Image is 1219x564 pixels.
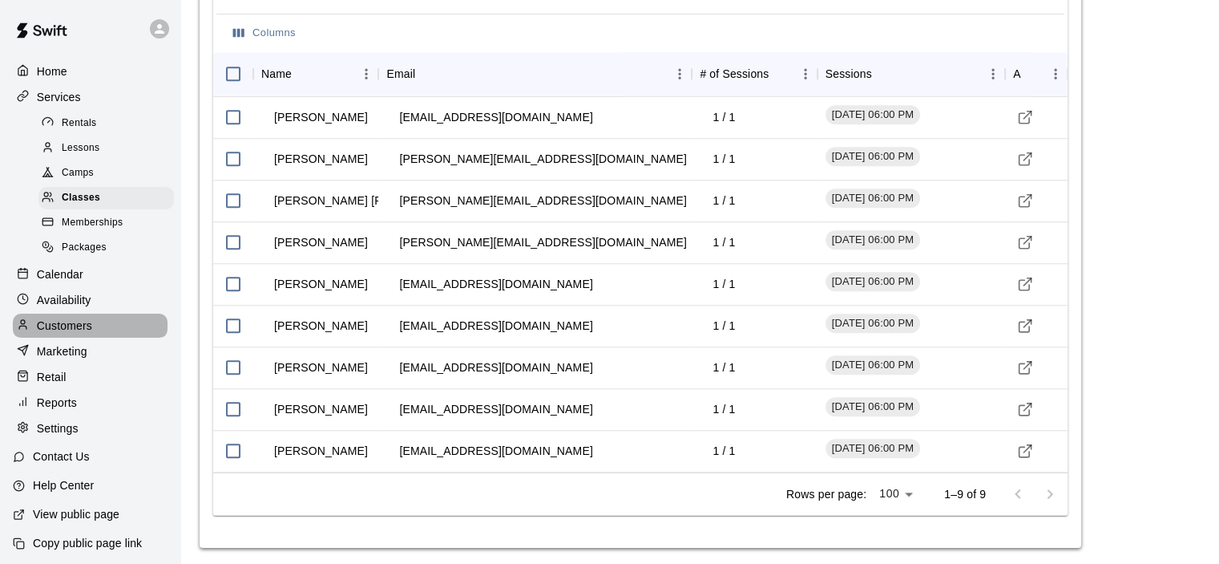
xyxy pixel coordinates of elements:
[825,108,920,123] span: [DATE] 06:00 PM
[261,430,381,473] td: [PERSON_NAME]
[13,391,168,415] a: Reports
[37,343,87,359] p: Marketing
[1013,105,1037,129] a: Visit customer profile
[700,305,748,347] td: 1 / 1
[62,240,107,256] span: Packages
[817,51,1006,96] div: Sessions
[386,221,700,264] td: [PERSON_NAME][EMAIL_ADDRESS][DOMAIN_NAME]
[1021,63,1043,85] button: Sort
[386,138,700,181] td: [PERSON_NAME][EMAIL_ADDRESS][DOMAIN_NAME]
[38,111,180,136] a: Rentals
[13,59,168,83] a: Home
[261,138,381,181] td: [PERSON_NAME]
[386,263,605,306] td: [EMAIL_ADDRESS][DOMAIN_NAME]
[261,347,381,389] td: [PERSON_NAME]
[37,266,83,282] p: Calendar
[1013,230,1037,254] a: Visit customer profile
[38,136,180,160] a: Lessons
[700,263,748,306] td: 1 / 1
[261,388,381,431] td: [PERSON_NAME]
[38,112,174,135] div: Rentals
[700,51,769,96] div: # of Sessions
[62,116,97,132] span: Rentals
[1013,355,1037,379] a: Visit customer profile
[261,305,381,347] td: [PERSON_NAME]
[261,51,292,96] div: Name
[261,221,381,264] td: [PERSON_NAME]
[38,237,174,259] div: Packages
[253,51,378,96] div: Name
[33,477,94,493] p: Help Center
[386,305,605,347] td: [EMAIL_ADDRESS][DOMAIN_NAME]
[692,51,817,96] div: # of Sessions
[825,400,920,415] span: [DATE] 06:00 PM
[62,190,100,206] span: Classes
[1013,272,1037,296] a: Visit customer profile
[700,96,748,139] td: 1 / 1
[13,85,168,109] a: Services
[1013,147,1037,171] a: Visit customer profile
[793,62,817,86] button: Menu
[13,416,168,440] a: Settings
[386,430,605,473] td: [EMAIL_ADDRESS][DOMAIN_NAME]
[38,137,174,160] div: Lessons
[378,51,692,96] div: Email
[37,89,81,105] p: Services
[13,314,168,338] a: Customers
[1013,51,1021,96] div: Actions
[700,221,748,264] td: 1 / 1
[38,187,174,209] div: Classes
[229,21,300,46] button: Select columns
[13,365,168,389] a: Retail
[700,347,748,389] td: 1 / 1
[37,318,92,334] p: Customers
[37,63,67,79] p: Home
[386,388,605,431] td: [EMAIL_ADDRESS][DOMAIN_NAME]
[38,162,174,185] div: Camps
[769,63,791,85] button: Sort
[38,161,180,186] a: Camps
[825,316,920,331] span: [DATE] 06:00 PM
[33,535,142,551] p: Copy public page link
[825,274,920,290] span: [DATE] 06:00 PM
[944,486,986,502] p: 1–9 of 9
[1005,51,1068,96] div: Actions
[825,191,920,206] span: [DATE] 06:00 PM
[786,486,866,502] p: Rows per page:
[13,288,168,312] a: Availability
[1013,189,1037,213] a: Visit customer profile
[1013,397,1037,421] a: Visit customer profile
[37,420,79,436] p: Settings
[1013,439,1037,463] a: Visit customer profile
[33,506,119,522] p: View public page
[386,347,605,389] td: [EMAIL_ADDRESS][DOMAIN_NAME]
[62,215,123,231] span: Memberships
[981,62,1005,86] button: Menu
[825,358,920,373] span: [DATE] 06:00 PM
[38,211,180,236] a: Memberships
[62,140,100,156] span: Lessons
[668,62,692,86] button: Menu
[873,482,918,505] div: 100
[872,63,894,85] button: Sort
[292,63,314,85] button: Sort
[386,51,415,96] div: Email
[1043,62,1068,86] button: Menu
[825,149,920,164] span: [DATE] 06:00 PM
[38,212,174,234] div: Memberships
[37,292,91,308] p: Availability
[386,180,700,222] td: [PERSON_NAME][EMAIL_ADDRESS][DOMAIN_NAME]
[354,62,378,86] button: Menu
[1013,314,1037,338] a: Visit customer profile
[13,262,168,286] a: Calendar
[700,138,748,181] td: 1 / 1
[13,339,168,363] a: Marketing
[700,180,748,222] td: 1 / 1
